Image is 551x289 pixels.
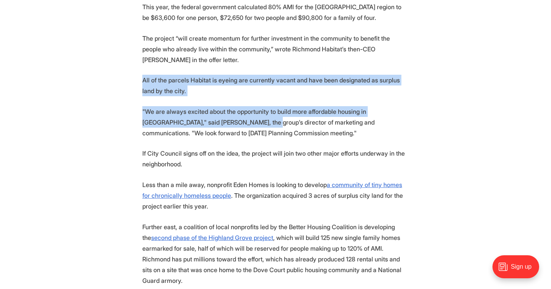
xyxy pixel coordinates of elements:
[142,106,409,138] p: "We are always excited about the opportunity to build more affordable housing in [GEOGRAPHIC_DATA...
[142,148,409,169] p: If City Council signs off on the idea, the project will join two other major efforts underway in ...
[142,179,409,212] p: Less than a mile away, nonprofit Eden Homes is looking to develop . The organization acquired 3 a...
[151,234,273,241] a: second phase of the Highland Grove project
[486,251,551,289] iframe: portal-trigger
[142,181,402,199] a: a community of tiny homes for chronically homeless people
[142,222,409,286] p: Further east, a coalition of local nonprofits led by the Better Housing Coalition is developing t...
[142,75,409,96] p: All of the parcels Habitat is eyeing are currently vacant and have been designated as surplus lan...
[142,2,409,23] p: This year, the federal government calculated 80% AMI for the [GEOGRAPHIC_DATA] region to be $63,6...
[142,33,409,65] p: The project “will create momentum for further investment in the community to benefit the people w...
